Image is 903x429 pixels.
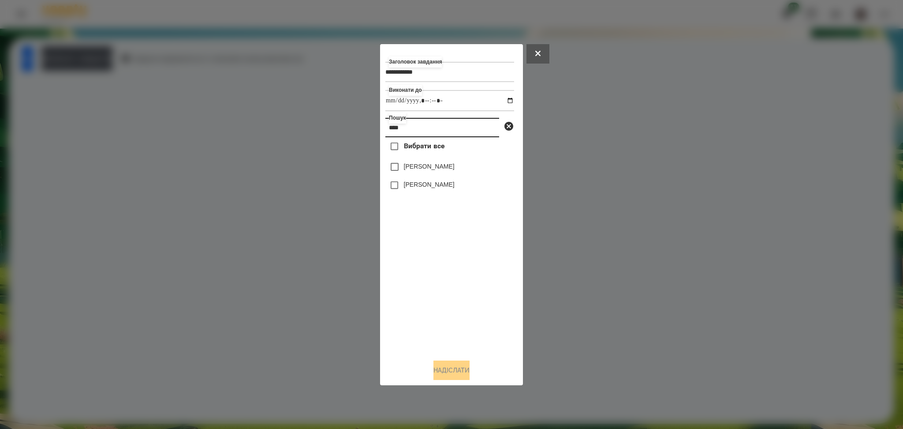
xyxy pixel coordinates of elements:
label: Виконати до [389,85,422,96]
label: Пошук [389,113,406,124]
button: Надіслати [433,361,470,380]
label: Заголовок завдання [389,56,442,68]
label: [PERSON_NAME] [404,180,455,189]
span: Вибрати все [404,141,445,151]
label: [PERSON_NAME] [404,162,455,171]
